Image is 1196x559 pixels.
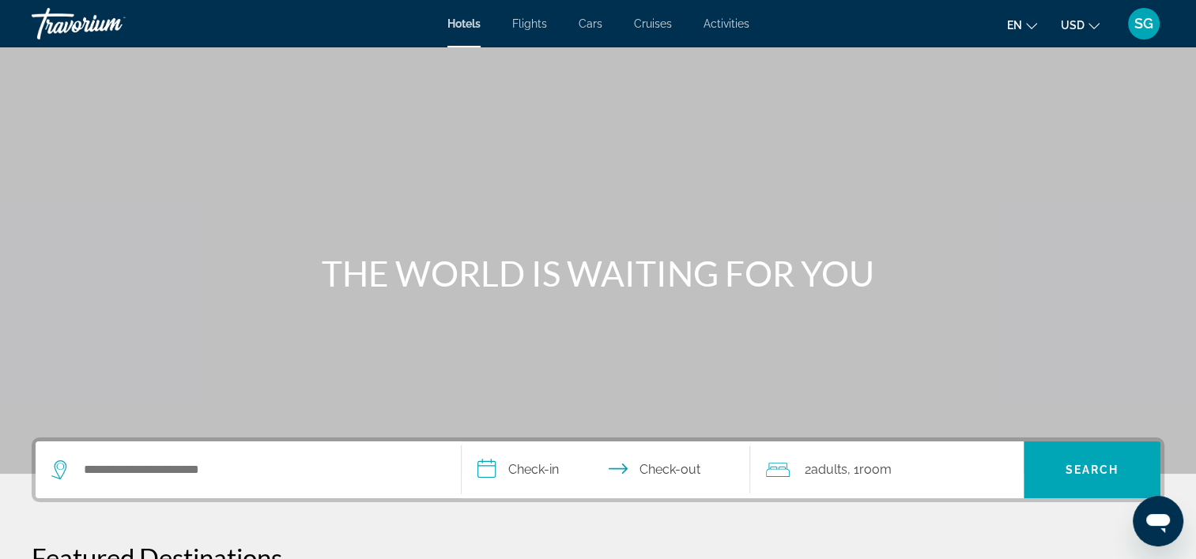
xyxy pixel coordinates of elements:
span: SG [1134,16,1153,32]
button: Change currency [1061,13,1100,36]
button: Search [1024,441,1160,498]
button: Change language [1007,13,1037,36]
span: USD [1061,19,1085,32]
a: Activities [704,17,749,30]
button: User Menu [1123,7,1164,40]
span: Search [1066,463,1119,476]
a: Travorium [32,3,190,44]
input: Search hotel destination [82,458,437,482]
button: Travelers: 2 adults, 0 children [750,441,1024,498]
span: 2 [804,459,847,481]
a: Hotels [447,17,481,30]
iframe: Button to launch messaging window [1133,496,1183,546]
div: Search widget [36,441,1160,498]
a: Cruises [634,17,672,30]
span: Adults [810,462,847,477]
span: en [1007,19,1022,32]
button: Select check in and out date [462,441,751,498]
a: Cars [579,17,602,30]
a: Flights [512,17,547,30]
span: , 1 [847,459,891,481]
h1: THE WORLD IS WAITING FOR YOU [302,253,895,294]
span: Room [858,462,891,477]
